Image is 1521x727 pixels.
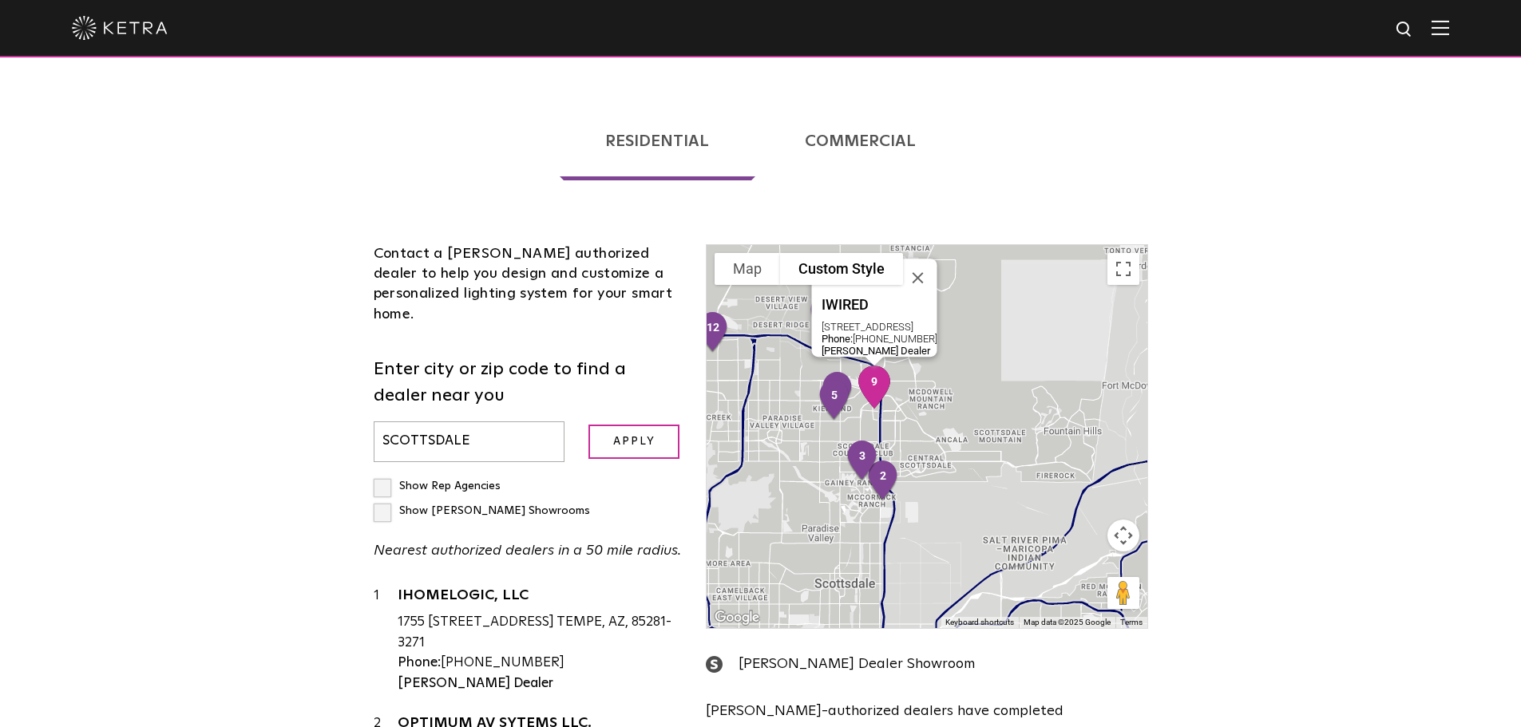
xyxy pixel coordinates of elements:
img: search icon [1395,20,1415,40]
label: Show Rep Agencies [374,480,501,492]
button: Toggle fullscreen view [1107,253,1139,285]
div: [STREET_ADDRESS] [821,321,937,333]
img: Google [711,607,763,628]
div: Contact a [PERSON_NAME] authorized dealer to help you design and customize a personalized lightin... [374,244,683,325]
input: Apply [588,425,679,459]
strong: [PERSON_NAME] Dealer [398,677,553,690]
label: Show [PERSON_NAME] Showrooms [374,505,590,516]
div: 3 [839,433,885,489]
button: Keyboard shortcuts [945,617,1014,628]
strong: Phone: [821,333,852,345]
label: Enter city or zip code to find a dealer near you [374,357,683,409]
a: Commercial [759,102,961,180]
a: Open this area in Google Maps (opens a new window) [711,607,763,628]
div: [PHONE_NUMBER] [398,653,683,674]
img: ketra-logo-2019-white [72,16,168,40]
button: Custom Style [780,253,903,285]
button: Show street map [715,253,780,285]
div: 11 [802,287,849,343]
div: 8 [852,360,898,416]
strong: [PERSON_NAME] Dealer [821,345,929,357]
strong: Phone: [398,656,441,670]
div: [PERSON_NAME] Dealer Showroom [706,653,1147,676]
a: IHOMELOGIC, LLC [398,588,683,608]
a: Terms (opens in new tab) [1120,618,1143,626]
span: Map data ©2025 Google [1024,618,1111,626]
div: 5 [811,373,858,429]
div: 1755 [STREET_ADDRESS] TEMPE, AZ, 85281-3271 [398,612,683,653]
div: 12 [690,305,736,361]
div: [PHONE_NUMBER] [821,333,937,345]
button: Map camera controls [1107,520,1139,551]
a: IWIRED [821,297,937,317]
img: Hamburger%20Nav.svg [1432,20,1449,35]
p: Nearest authorized dealers in a 50 mile radius. [374,539,683,563]
button: Close [898,259,937,297]
input: Enter city or zip code [374,421,565,462]
div: 9 [851,359,897,415]
img: showroom_icon.png [706,656,723,673]
div: 6 [814,365,861,421]
div: 2 [860,453,906,509]
div: 1 [374,586,398,693]
button: Drag Pegman onto the map to open Street View [1107,577,1139,609]
a: Residential [560,102,755,180]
